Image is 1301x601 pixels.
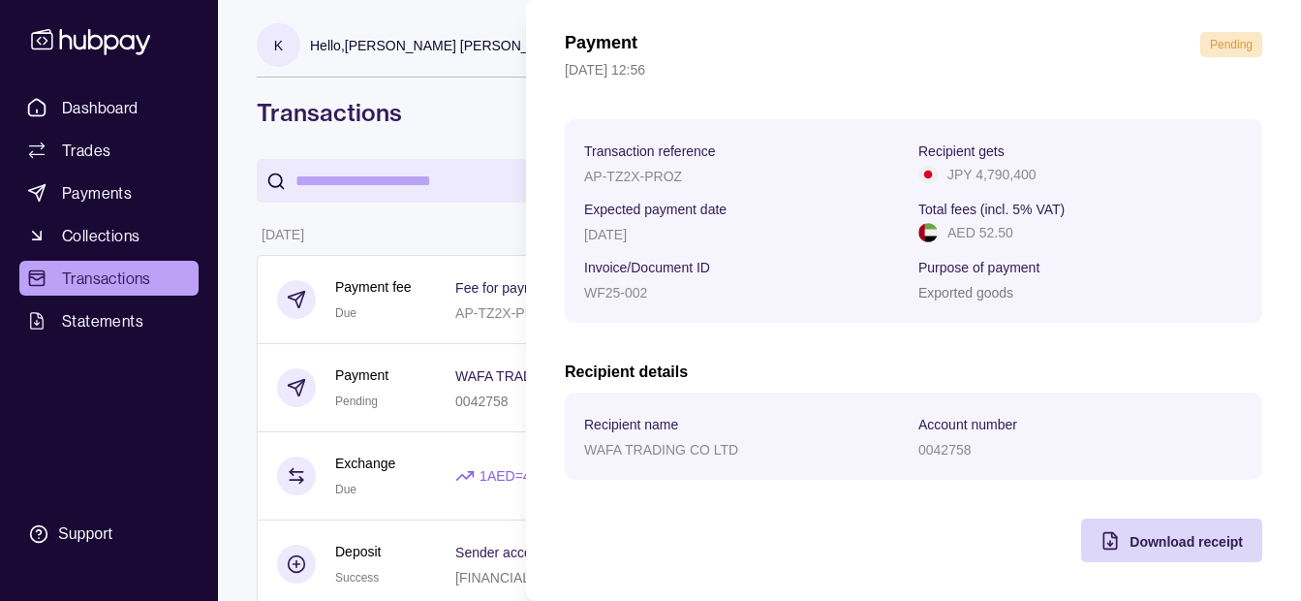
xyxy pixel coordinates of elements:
[947,222,1013,243] p: AED 52.50
[584,417,678,432] p: Recipient name
[918,442,972,458] p: 0042758
[947,164,1037,185] p: JPY 4,790,400
[584,169,682,184] p: AP-TZ2X-PROZ
[1130,534,1243,550] span: Download receipt
[918,143,1005,159] p: Recipient gets
[584,285,647,300] p: WF25-002
[918,285,1013,300] p: Exported goods
[1081,519,1262,562] button: Download receipt
[584,143,716,159] p: Transaction reference
[565,32,637,57] h1: Payment
[584,227,627,242] p: [DATE]
[918,165,938,184] img: jp
[565,362,1262,383] h2: Recipient details
[584,260,710,275] p: Invoice/Document ID
[584,442,738,458] p: WAFA TRADING CO LTD
[565,59,1262,80] p: [DATE] 12:56
[584,202,727,217] p: Expected payment date
[1210,38,1253,51] span: Pending
[918,202,1065,217] p: Total fees (incl. 5% VAT)
[918,417,1017,432] p: Account number
[918,260,1039,275] p: Purpose of payment
[918,223,938,242] img: ae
